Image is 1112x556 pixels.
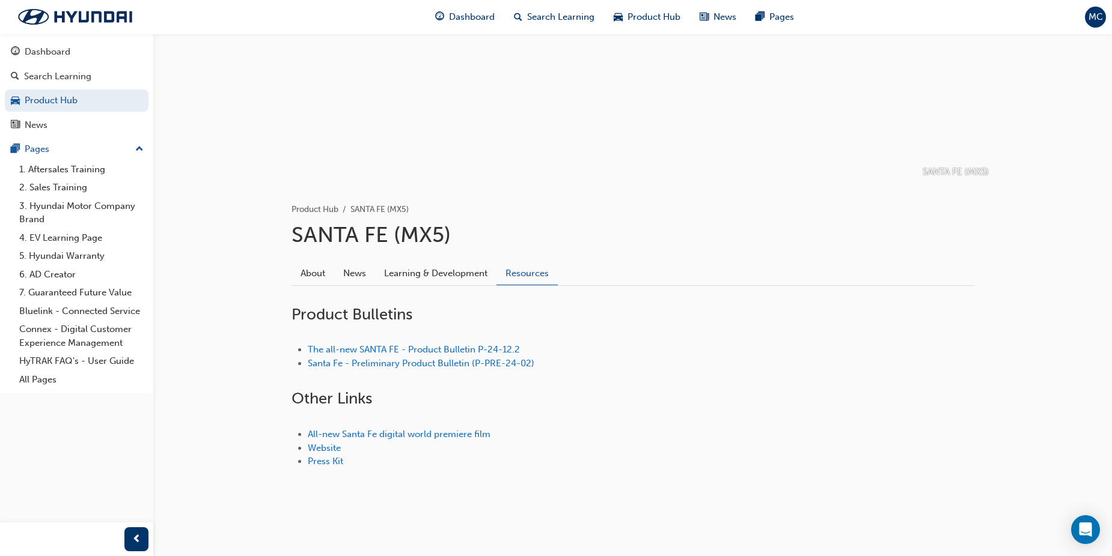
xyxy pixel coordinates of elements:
div: News [25,118,47,132]
div: Search Learning [24,70,91,83]
a: News [5,114,148,136]
a: All-new Santa Fe digital world premiere film [308,429,490,440]
span: search-icon [514,10,522,25]
a: Santa Fe - Preliminary Product Bulletin (P-PRE-24-02) [308,358,534,369]
a: HyTRAK FAQ's - User Guide [14,352,148,370]
a: 2. Sales Training [14,178,148,197]
a: 3. Hyundai Motor Company Brand [14,197,148,229]
a: pages-iconPages [746,5,804,29]
span: pages-icon [756,10,765,25]
span: news-icon [11,120,20,131]
button: Pages [5,138,148,160]
span: pages-icon [11,144,20,155]
a: Search Learning [5,65,148,88]
div: Pages [25,142,49,156]
a: 1. Aftersales Training [14,160,148,179]
li: SANTA FE (MX5) [350,203,409,217]
a: News [334,262,375,285]
span: car-icon [11,95,20,106]
a: Bluelink - Connected Service [14,302,148,321]
h1: SANTA FE (MX5) [292,222,974,248]
a: Resources [496,262,558,285]
div: Dashboard [25,45,70,59]
a: 7. Guaranteed Future Value [14,283,148,302]
a: car-iconProduct Hub [604,5,690,29]
a: Learning & Development [375,262,496,285]
a: 4. EV Learning Page [14,229,148,247]
span: Product Hub [628,10,680,24]
a: search-iconSearch Learning [504,5,604,29]
div: Open Intercom Messenger [1071,515,1100,544]
span: prev-icon [132,532,141,547]
span: search-icon [11,71,19,82]
span: MC [1089,10,1103,24]
a: The all-new SANTA FE - Product Bulletin P-24-12.2 [308,344,520,355]
span: Search Learning [527,10,594,24]
a: news-iconNews [690,5,746,29]
span: guage-icon [435,10,444,25]
a: About [292,262,334,285]
h2: Other Links [292,389,974,408]
h2: Product Bulletins [292,305,974,324]
span: up-icon [135,142,144,157]
span: car-icon [614,10,623,25]
a: guage-iconDashboard [426,5,504,29]
span: news-icon [700,10,709,25]
span: guage-icon [11,47,20,58]
a: 6. AD Creator [14,265,148,284]
a: Dashboard [5,41,148,63]
span: Pages [769,10,794,24]
a: Website [308,443,341,453]
span: Dashboard [449,10,495,24]
button: DashboardSearch LearningProduct HubNews [5,38,148,138]
a: Press Kit [308,456,343,467]
a: Product Hub [292,204,338,214]
a: 5. Hyundai Warranty [14,247,148,265]
a: All Pages [14,370,148,389]
button: MC [1085,7,1106,28]
span: News [713,10,736,24]
p: SANTA FE (MX5) [923,165,989,179]
a: Product Hub [5,89,148,112]
a: Connex - Digital Customer Experience Management [14,320,148,352]
img: Trak [6,4,144,29]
